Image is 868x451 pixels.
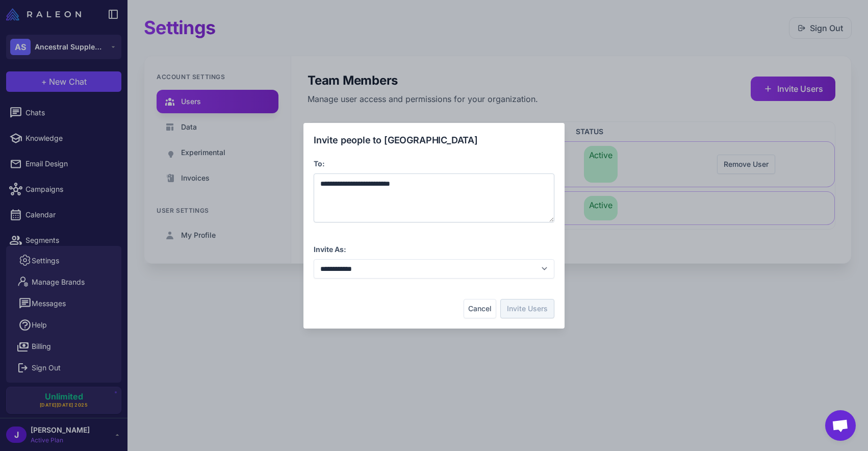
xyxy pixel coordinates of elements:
[500,299,554,318] button: Invite Users
[464,299,496,318] button: Cancel
[314,245,346,254] label: Invite As:
[314,159,325,168] label: To:
[314,133,554,147] div: Invite people to [GEOGRAPHIC_DATA]
[825,410,856,441] div: Open chat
